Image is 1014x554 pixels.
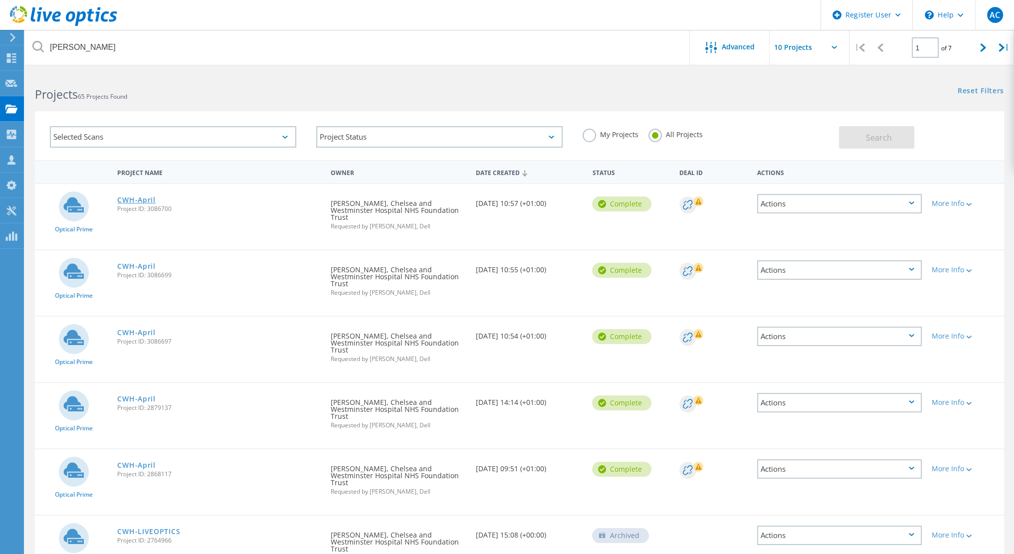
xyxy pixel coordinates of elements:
a: Reset Filters [958,87,1004,96]
div: More Info [932,333,999,340]
b: Projects [35,86,78,102]
span: Requested by [PERSON_NAME], Dell [331,290,466,296]
span: Project ID: 2764966 [117,538,320,544]
span: Optical Prime [55,226,93,232]
a: Live Optics Dashboard [10,21,117,28]
div: More Info [932,399,999,406]
label: My Projects [583,129,638,138]
div: Selected Scans [50,126,296,148]
div: | [994,30,1014,65]
div: More Info [932,532,999,539]
div: [DATE] 10:54 (+01:00) [471,317,587,350]
div: [PERSON_NAME], Chelsea and Westminster Hospital NHS Foundation Trust [326,250,471,306]
button: Search [839,126,914,149]
label: All Projects [648,129,703,138]
input: Search projects by name, owner, ID, company, etc [25,30,690,65]
div: Owner [326,163,471,181]
div: Archived [592,528,649,543]
span: Project ID: 2879137 [117,405,320,411]
span: Project ID: 2868117 [117,471,320,477]
div: Project Name [112,163,325,181]
div: [PERSON_NAME], Chelsea and Westminster Hospital NHS Foundation Trust [326,317,471,372]
span: Optical Prime [55,425,93,431]
div: Complete [592,196,651,211]
div: More Info [932,200,999,207]
span: Search [866,132,892,143]
div: More Info [932,465,999,472]
div: [DATE] 09:51 (+01:00) [471,449,587,482]
div: Actions [757,526,922,545]
a: CWH-April [117,329,155,336]
div: Complete [592,263,651,278]
span: of 7 [941,44,952,52]
div: Actions [757,194,922,213]
span: Requested by [PERSON_NAME], Dell [331,223,466,229]
a: CWH-April [117,263,155,270]
div: Actions [757,260,922,280]
div: [PERSON_NAME], Chelsea and Westminster Hospital NHS Foundation Trust [326,383,471,438]
span: Project ID: 3086697 [117,339,320,345]
span: Requested by [PERSON_NAME], Dell [331,356,466,362]
div: [DATE] 15:08 (+00:00) [471,516,587,549]
div: [PERSON_NAME], Chelsea and Westminster Hospital NHS Foundation Trust [326,449,471,505]
div: Actions [752,163,927,181]
div: Complete [592,462,651,477]
div: [DATE] 10:57 (+01:00) [471,184,587,217]
div: Status [587,163,674,181]
div: More Info [932,266,999,273]
span: Optical Prime [55,359,93,365]
span: 65 Projects Found [78,92,127,101]
span: Optical Prime [55,492,93,498]
span: Requested by [PERSON_NAME], Dell [331,489,466,495]
a: CWH-April [117,462,155,469]
svg: \n [925,10,934,19]
span: Optical Prime [55,293,93,299]
div: Complete [592,329,651,344]
div: | [849,30,870,65]
span: AC [990,11,1000,19]
div: Actions [757,327,922,346]
div: Complete [592,395,651,410]
div: [PERSON_NAME], Chelsea and Westminster Hospital NHS Foundation Trust [326,184,471,239]
div: Project Status [316,126,563,148]
span: Project ID: 3086700 [117,206,320,212]
span: Requested by [PERSON_NAME], Dell [331,422,466,428]
a: CWH-April [117,196,155,203]
div: [DATE] 10:55 (+01:00) [471,250,587,283]
span: Project ID: 3086699 [117,272,320,278]
div: Actions [757,393,922,412]
div: Deal Id [674,163,752,181]
div: Date Created [471,163,587,182]
div: Actions [757,459,922,479]
a: CWH-LIVEOPTICS [117,528,180,535]
span: Advanced [722,43,755,50]
div: [DATE] 14:14 (+01:00) [471,383,587,416]
a: CWH-April [117,395,155,402]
